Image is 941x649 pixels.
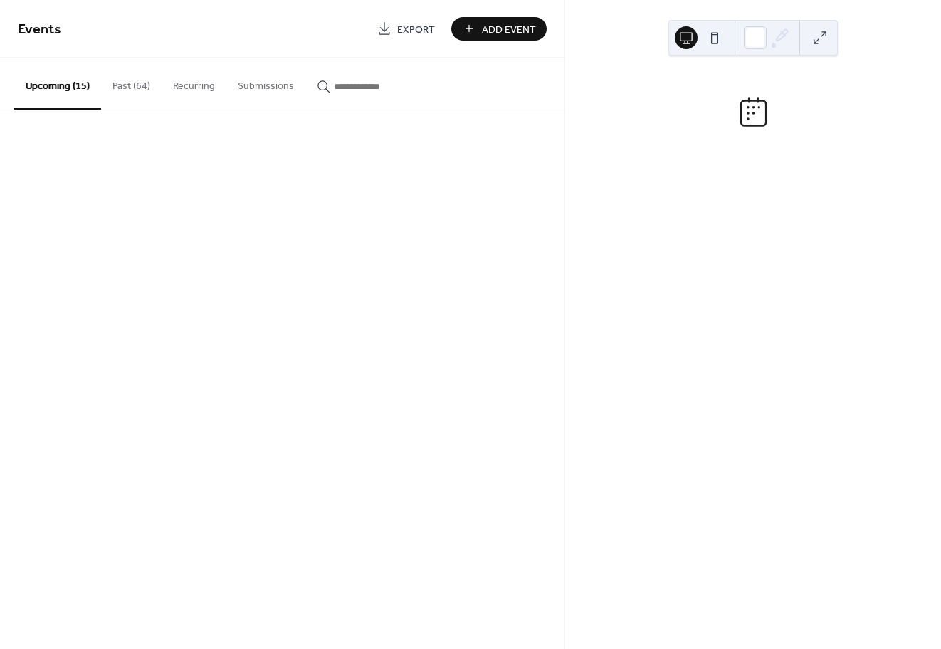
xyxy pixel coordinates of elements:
[14,58,101,110] button: Upcoming (15)
[367,17,446,41] a: Export
[451,17,547,41] button: Add Event
[18,16,61,43] span: Events
[101,58,162,108] button: Past (64)
[482,22,536,37] span: Add Event
[226,58,305,108] button: Submissions
[162,58,226,108] button: Recurring
[397,22,435,37] span: Export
